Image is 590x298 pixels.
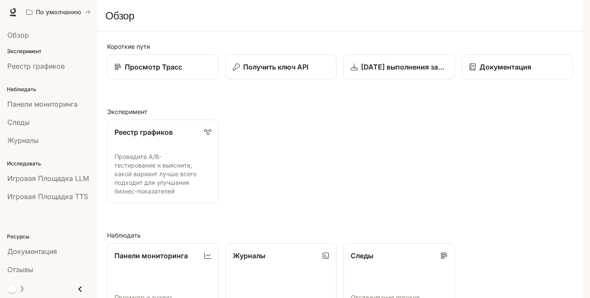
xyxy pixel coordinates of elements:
a: [DATE] выполнения загрузки [343,54,455,79]
p: Получить ключ API [243,62,308,72]
p: Журналы [233,250,265,261]
h2: Короткие пути [107,42,573,51]
p: Документация [479,62,531,72]
button: Все рабочие пространства [22,3,95,21]
p: Следы [351,250,373,261]
p: [DATE] выполнения загрузки [361,62,447,72]
h2: Эксперимент [107,107,573,116]
a: Документация [462,54,573,79]
h2: Наблюдать [107,231,573,240]
p: По умолчанию [36,9,81,16]
a: Просмотр Трасс [107,54,219,79]
button: Получить ключ API [225,54,337,79]
a: Реестр графиковПроведите A/B-тестирование и выясните, какой вариант лучше всего подходит для улуч... [107,120,219,203]
p: Просмотр Трасс [125,62,182,72]
p: Проведите A/B-тестирование и выясните, какой вариант лучше всего подходит для улучшения бизнес-по... [114,152,211,196]
h1: Обзор [105,7,134,24]
p: Реестр графиков [114,127,173,137]
p: Панели мониторинга [114,250,188,261]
